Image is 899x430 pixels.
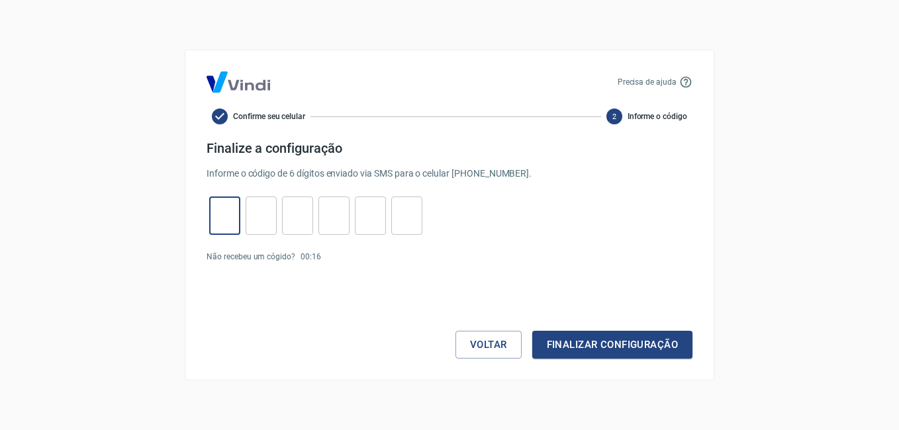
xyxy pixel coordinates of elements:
p: 00 : 16 [301,251,321,263]
p: Informe o código de 6 dígitos enviado via SMS para o celular [PHONE_NUMBER] . [207,167,692,181]
p: Precisa de ajuda [618,76,677,88]
p: Não recebeu um cógido? [207,251,295,263]
button: Voltar [455,331,522,359]
img: Logo Vind [207,71,270,93]
span: Confirme seu celular [233,110,305,122]
button: Finalizar configuração [532,331,692,359]
span: Informe o código [628,110,687,122]
text: 2 [612,112,616,121]
h4: Finalize a configuração [207,140,692,156]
